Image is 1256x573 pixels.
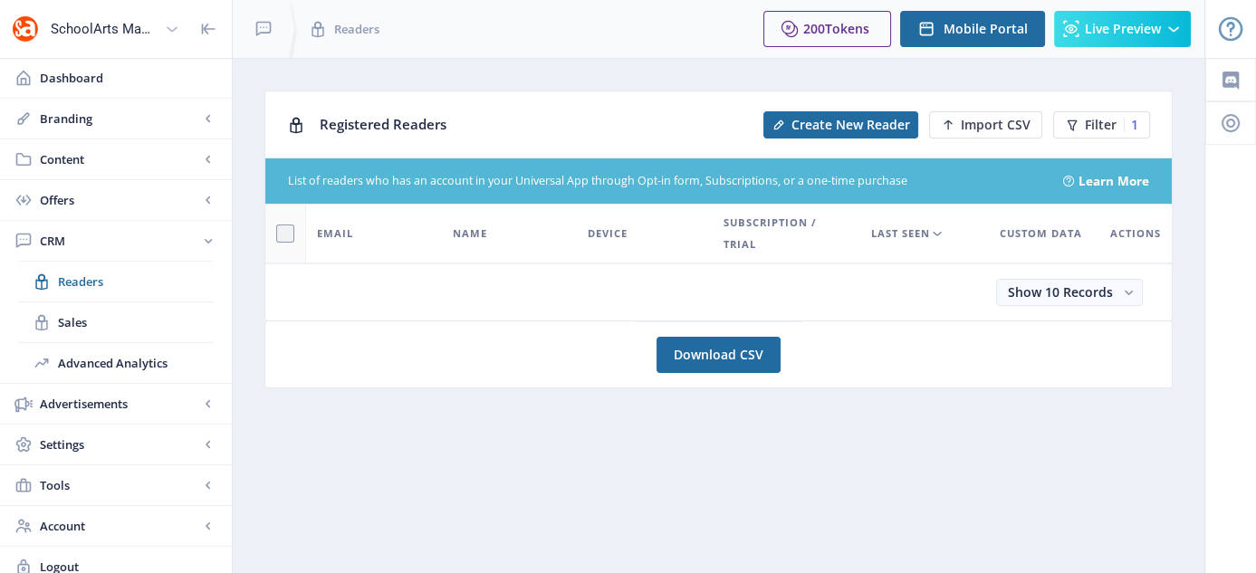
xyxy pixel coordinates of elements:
[58,313,214,331] span: Sales
[288,173,1041,190] div: List of readers who has an account in your Universal App through Opt-in form, Subscriptions, or a...
[320,115,446,133] span: Registered Readers
[753,111,918,138] a: New page
[999,223,1081,244] span: Custom Data
[40,435,199,454] span: Settings
[763,11,891,47] button: 200Tokens
[791,118,910,132] span: Create New Reader
[929,111,1042,138] button: Import CSV
[317,223,353,244] span: Email
[40,476,199,494] span: Tools
[40,150,199,168] span: Content
[900,11,1045,47] button: Mobile Portal
[1008,283,1113,301] span: Show 10 Records
[1124,118,1138,132] div: 1
[58,354,214,372] span: Advanced Analytics
[18,343,214,383] a: Advanced Analytics
[657,337,781,373] a: Download CSV
[18,302,214,342] a: Sales
[40,69,217,87] span: Dashboard
[961,118,1031,132] span: Import CSV
[871,223,930,244] span: Last Seen
[264,91,1173,321] app-collection-view: Registered Readers
[825,20,869,37] span: Tokens
[453,223,487,244] span: Name
[724,212,849,255] span: Subscription / Trial
[1110,223,1161,244] span: Actions
[40,517,199,535] span: Account
[40,232,199,250] span: CRM
[40,191,199,209] span: Offers
[588,223,628,244] span: Device
[1053,111,1150,138] button: Filter1
[996,279,1143,306] button: Show 10 Records
[1054,11,1191,47] button: Live Preview
[1085,118,1117,132] span: Filter
[763,111,918,138] button: Create New Reader
[944,22,1028,36] span: Mobile Portal
[1085,22,1161,36] span: Live Preview
[58,272,214,291] span: Readers
[334,20,379,38] span: Readers
[40,395,199,413] span: Advertisements
[51,9,158,49] div: SchoolArts Magazine
[40,110,199,128] span: Branding
[1079,172,1149,190] a: Learn More
[918,111,1042,138] a: New page
[18,262,214,301] a: Readers
[11,14,40,43] img: properties.app_icon.png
